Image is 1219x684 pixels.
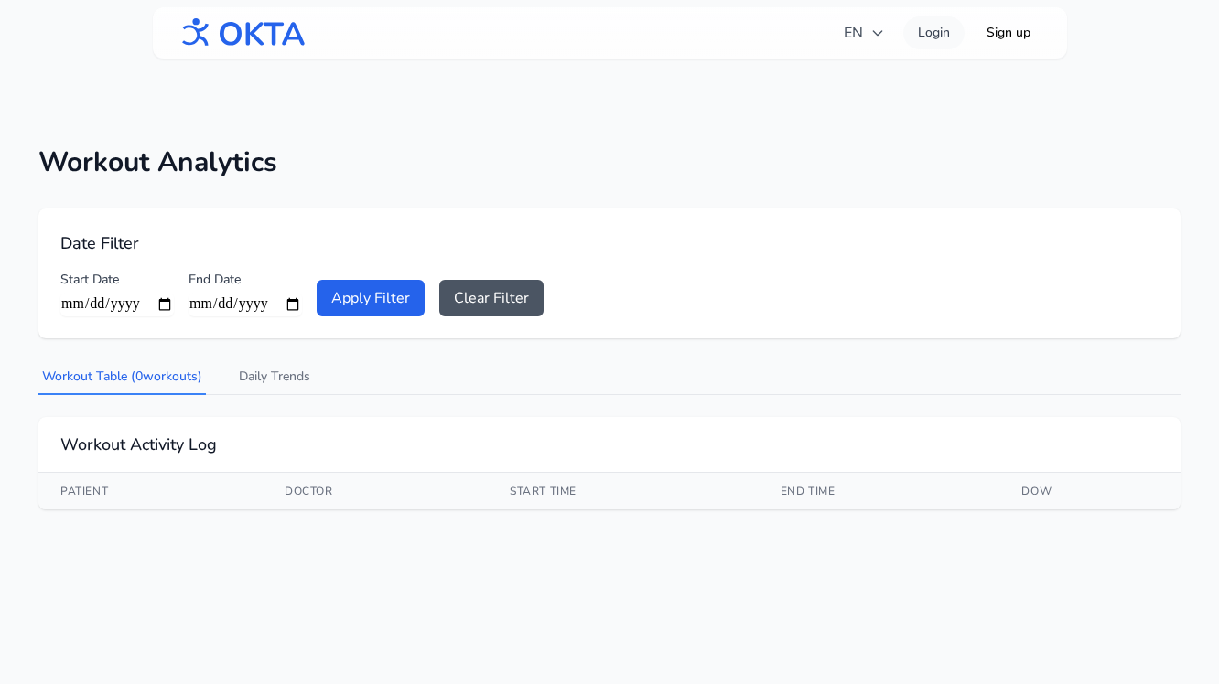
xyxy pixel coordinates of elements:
[38,146,1181,179] h1: Workout Analytics
[175,9,307,57] img: OKTA logo
[903,16,965,49] a: Login
[317,280,425,316] button: Apply Filter
[38,473,263,509] th: Patient
[60,271,174,289] label: Start Date
[60,432,1159,457] h2: Workout Activity Log
[488,473,759,509] th: Start Time
[833,15,896,51] button: EN
[999,473,1181,509] th: DOW
[189,271,302,289] label: End Date
[759,473,1000,509] th: End Time
[235,360,314,395] button: Daily Trends
[439,280,544,316] button: Clear Filter
[972,16,1045,49] a: Sign up
[844,22,885,44] span: EN
[60,230,1159,256] h2: Date Filter
[263,473,488,509] th: Doctor
[38,360,206,395] button: Workout Table (0workouts)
